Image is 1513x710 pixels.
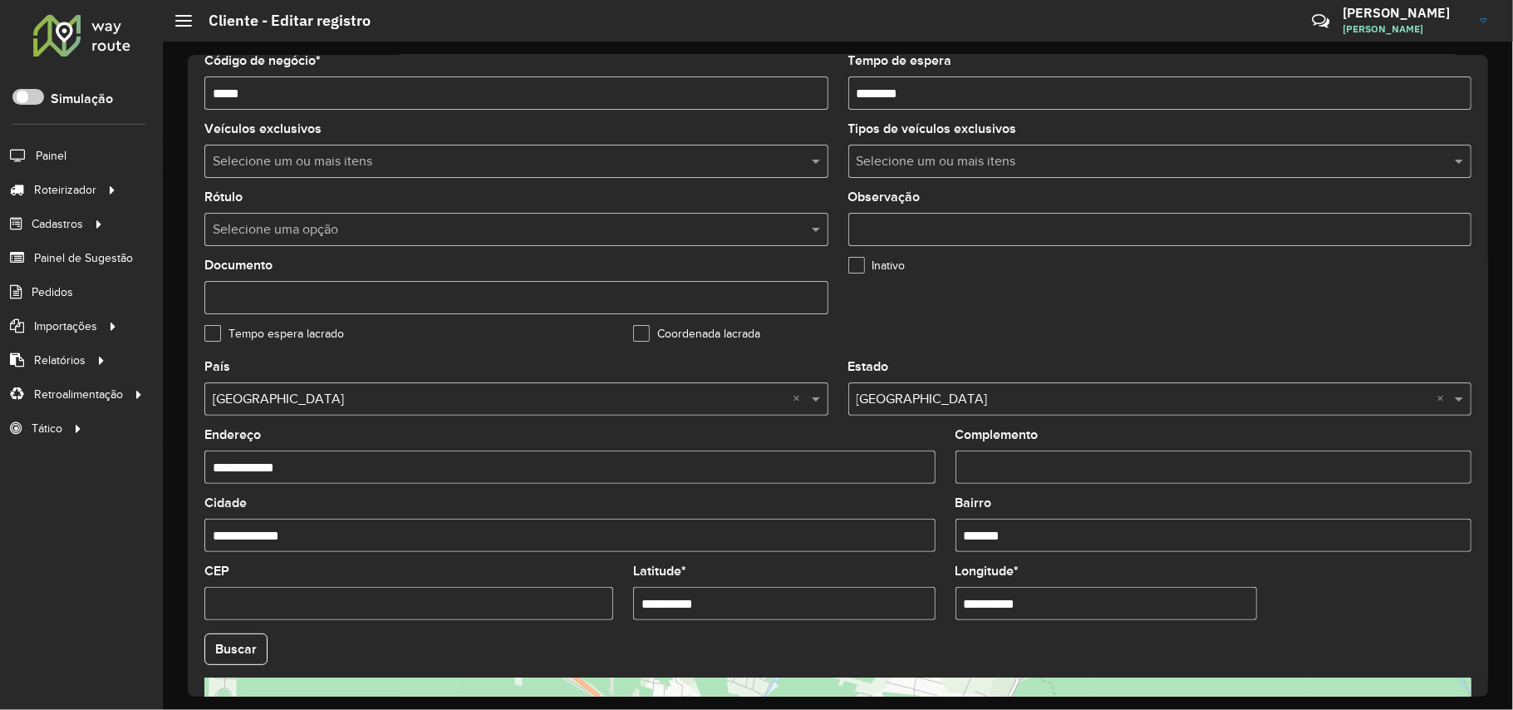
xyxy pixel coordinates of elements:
label: Estado [848,357,889,377]
span: Relatórios [34,352,86,369]
label: País [204,357,230,377]
span: Cadastros [32,215,83,233]
span: Painel de Sugestão [34,249,133,267]
label: CEP [204,561,229,581]
span: Retroalimentação [34,386,123,403]
label: Tipos de veículos exclusivos [848,119,1017,139]
span: Painel [36,147,66,165]
label: Rótulo [204,187,243,207]
label: Tempo espera lacrado [204,325,344,343]
span: Importações [34,318,97,335]
a: Contato Rápido [1303,3,1339,39]
button: Buscar [204,634,268,665]
label: Documento [204,255,273,275]
label: Cidade [204,493,247,513]
label: Observação [848,187,921,207]
h2: Cliente - Editar registro [192,12,371,30]
h3: [PERSON_NAME] [1343,5,1467,21]
span: Tático [32,420,62,437]
label: Simulação [51,89,113,109]
label: Veículos exclusivos [204,119,322,139]
span: Clear all [1437,389,1451,409]
span: Roteirizador [34,181,96,199]
span: [PERSON_NAME] [1343,22,1467,37]
label: Coordenada lacrada [633,325,760,343]
label: Latitude [633,561,686,581]
label: Endereço [204,425,261,445]
label: Código de negócio [204,51,321,71]
label: Inativo [848,257,906,274]
label: Longitude [955,561,1019,581]
span: Clear all [793,389,808,409]
span: Pedidos [32,284,73,301]
label: Tempo de espera [848,51,952,71]
label: Bairro [955,493,992,513]
label: Complemento [955,425,1039,445]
